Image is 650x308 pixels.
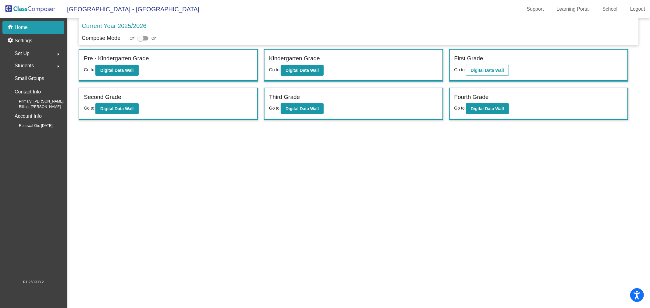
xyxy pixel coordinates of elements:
[15,49,30,58] span: Set Up
[269,106,281,110] span: Go to:
[269,67,281,72] span: Go to:
[84,67,95,72] span: Go to:
[286,106,319,111] b: Digital Data Wall
[84,93,121,102] label: Second Grade
[281,103,324,114] button: Digital Data Wall
[15,112,42,121] p: Account Info
[84,54,149,63] label: Pre - Kindergarten Grade
[95,65,138,76] button: Digital Data Wall
[625,4,650,14] a: Logout
[15,74,44,83] p: Small Groups
[82,21,146,30] p: Current Year 2025/2026
[269,93,300,102] label: Third Grade
[286,68,319,73] b: Digital Data Wall
[598,4,622,14] a: School
[55,51,62,58] mat-icon: arrow_right
[9,99,64,104] span: Primary: [PERSON_NAME]
[15,37,32,44] p: Settings
[9,104,61,110] span: Billing: [PERSON_NAME]
[466,65,509,76] button: Digital Data Wall
[522,4,549,14] a: Support
[15,24,28,31] p: Home
[454,67,466,72] span: Go to:
[130,36,134,41] span: Off
[466,103,509,114] button: Digital Data Wall
[454,54,483,63] label: First Grade
[95,103,138,114] button: Digital Data Wall
[7,37,15,44] mat-icon: settings
[55,63,62,70] mat-icon: arrow_right
[471,106,504,111] b: Digital Data Wall
[7,24,15,31] mat-icon: home
[15,61,34,70] span: Students
[82,34,120,42] p: Compose Mode
[100,106,133,111] b: Digital Data Wall
[454,106,466,110] span: Go to:
[84,106,95,110] span: Go to:
[281,65,324,76] button: Digital Data Wall
[269,54,320,63] label: Kindergarten Grade
[552,4,595,14] a: Learning Portal
[454,93,489,102] label: Fourth Grade
[100,68,133,73] b: Digital Data Wall
[471,68,504,73] b: Digital Data Wall
[61,4,199,14] span: [GEOGRAPHIC_DATA] - [GEOGRAPHIC_DATA]
[9,123,52,128] span: Renewal On: [DATE]
[151,36,156,41] span: On
[15,88,41,96] p: Contact Info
